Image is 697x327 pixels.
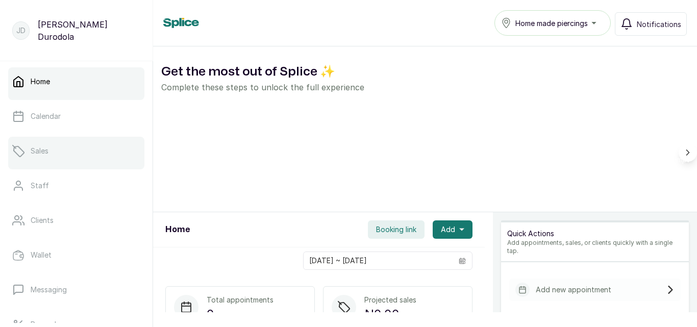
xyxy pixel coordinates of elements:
[8,102,144,131] a: Calendar
[376,224,416,235] span: Booking link
[31,215,54,225] p: Clients
[8,206,144,235] a: Clients
[207,295,273,305] p: Total appointments
[31,181,49,191] p: Staff
[507,239,683,255] p: Add appointments, sales, or clients quickly with a single tap.
[31,250,52,260] p: Wallet
[38,18,140,43] p: [PERSON_NAME] Durodola
[304,252,453,269] input: Select date
[31,77,50,87] p: Home
[31,285,67,295] p: Messaging
[615,12,687,36] button: Notifications
[161,110,365,187] div: Reduce late cancellations and no shows with WhatsApp
[173,160,325,170] p: Reduce late cancellations & no-shows
[165,223,190,236] h1: Home
[515,18,588,29] span: Home made piercings
[507,229,683,239] p: Quick Actions
[8,137,144,165] a: Sales
[374,110,578,187] div: Create a loyalty program that drives retention
[386,155,537,175] p: Build customer loyalty with rewards and incentives
[536,285,611,295] p: Add new appointment
[207,305,273,323] p: 0
[433,220,472,239] button: Add
[8,171,144,200] a: Staff
[386,122,537,150] h2: Create a loyalty program that drives retention
[8,67,144,96] a: Home
[8,241,144,269] a: Wallet
[368,220,425,239] button: Booking link
[8,275,144,304] a: Messaging
[459,257,466,264] svg: calendar
[161,63,689,81] h2: Get the most out of Splice ✨
[364,295,416,305] p: Projected sales
[364,305,416,323] p: ₦0.00
[16,26,26,36] p: JD
[31,111,61,121] p: Calendar
[441,224,455,235] span: Add
[494,10,611,36] button: Home made piercings
[173,127,325,156] h2: Reduce late cancellations and no shows with WhatsApp
[161,81,689,93] p: Complete these steps to unlock the full experience
[31,146,48,156] p: Sales
[637,19,681,30] span: Notifications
